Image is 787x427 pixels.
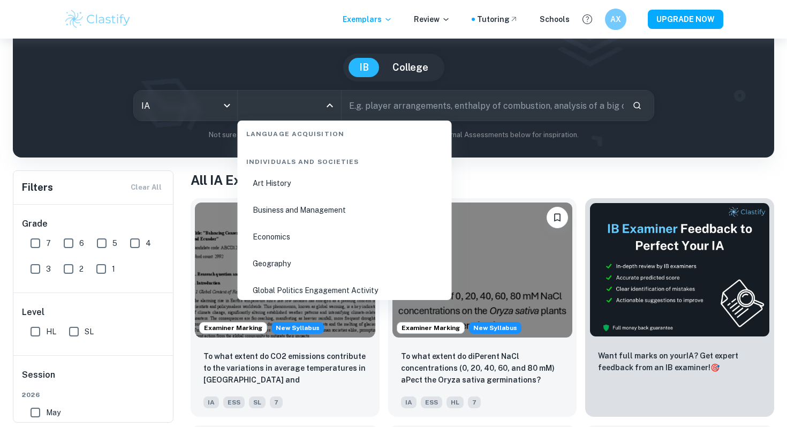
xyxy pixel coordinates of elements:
p: To what extent do CO2 emissions contribute to the variations in average temperatures in Indonesia... [203,350,367,387]
a: Schools [540,13,570,25]
p: Want full marks on your IA ? Get expert feedback from an IB examiner! [598,350,761,373]
img: ESS IA example thumbnail: To what extent do diPerent NaCl concentr [392,203,573,338]
button: AX [605,9,626,30]
p: Exemplars [343,13,392,25]
span: HL [447,396,464,408]
span: 3 [46,263,51,275]
img: Thumbnail [589,203,770,337]
span: 1 [112,263,115,275]
h6: Filters [22,180,53,195]
button: College [382,58,439,77]
span: 6 [79,237,84,249]
span: 2 [79,263,84,275]
button: IB [349,58,380,77]
span: HL [46,326,56,338]
div: Starting from the May 2026 session, the ESS IA requirements have changed. We created this exempla... [271,322,324,334]
img: Clastify logo [64,9,132,30]
li: Global Politics Engagement Activity [242,278,448,303]
span: 7 [468,396,481,408]
div: Individuals and Societies [242,148,448,171]
span: Examiner Marking [397,323,464,333]
span: 2026 [22,390,165,400]
div: Starting from the May 2026 session, the ESS IA requirements have changed. We created this exempla... [469,322,521,334]
a: Examiner MarkingStarting from the May 2026 session, the ESS IA requirements have changed. We crea... [191,198,380,417]
span: 🎯 [710,363,720,372]
div: Language Acquisition [242,121,448,143]
a: Examiner MarkingStarting from the May 2026 session, the ESS IA requirements have changed. We crea... [388,198,577,417]
h6: Session [22,369,165,390]
span: 5 [112,237,117,249]
h1: All IA Examples [191,170,774,190]
button: Help and Feedback [578,10,596,28]
p: Not sure what to search for? You can always look through our example Internal Assessments below f... [21,130,766,140]
span: IA [203,396,219,408]
span: Examiner Marking [200,323,267,333]
h6: Level [22,306,165,319]
span: New Syllabus [469,322,521,334]
span: New Syllabus [271,322,324,334]
button: Close [322,98,337,113]
span: ESS [421,396,442,408]
span: 7 [46,237,51,249]
span: IA [401,396,417,408]
h6: AX [610,13,622,25]
button: Search [628,96,646,115]
li: Art History [242,171,448,196]
input: E.g. player arrangements, enthalpy of combustion, analysis of a big city... [342,91,624,121]
li: Economics [242,224,448,249]
li: Geography [242,251,448,276]
span: SL [85,326,94,338]
span: ESS [223,396,245,408]
img: ESS IA example thumbnail: To what extent do CO2 emissions contribu [195,203,375,338]
h6: Grade [22,218,165,230]
a: Tutoring [477,13,518,25]
span: 4 [146,237,151,249]
span: SL [249,396,266,408]
p: To what extent do diPerent NaCl concentrations (0, 20, 40, 60, and 80 mM) aPect the Oryza sativa ... [401,350,564,386]
button: UPGRADE NOW [648,10,723,29]
div: IA [134,91,237,121]
span: 7 [270,396,283,408]
li: Business and Management [242,198,448,222]
span: May [46,407,60,418]
button: Bookmark [547,207,568,228]
a: ThumbnailWant full marks on yourIA? Get expert feedback from an IB examiner! [585,198,774,417]
p: Review [414,13,450,25]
